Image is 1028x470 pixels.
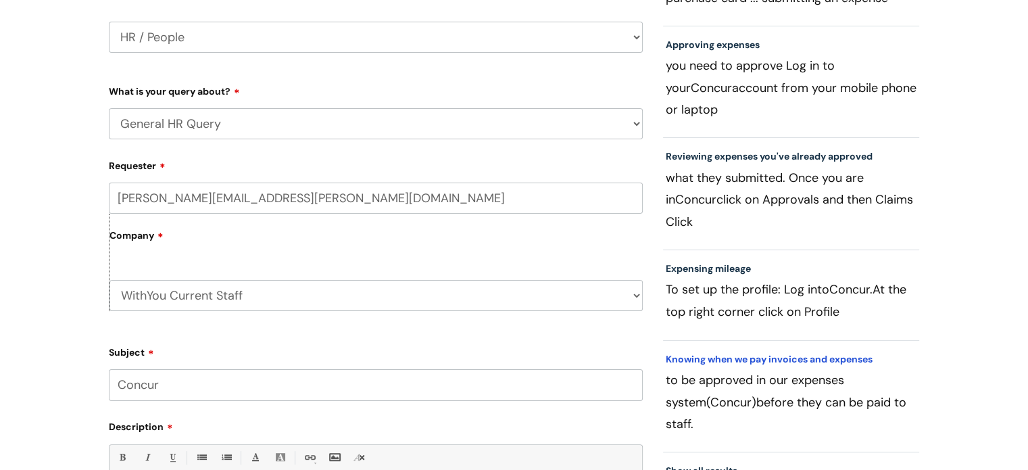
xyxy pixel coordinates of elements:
p: what they submitted. Once you are in click on Approvals and then Claims Click [666,167,917,232]
label: Company [109,225,643,256]
a: Italic (Ctrl-I) [139,449,155,466]
a: Back Color [272,449,289,466]
p: to be approved in our expenses system before they can be paid to staff. [666,369,917,434]
span: Concur. [829,281,873,298]
a: Link [301,449,318,466]
a: Remove formatting (Ctrl-\) [351,449,368,466]
label: What is your query about? [109,81,643,97]
span: (Concur) [706,394,756,410]
p: To set up the profile: Log into At the top right corner click on Profile [666,279,917,323]
a: 1. Ordered List (Ctrl-Shift-8) [218,449,235,466]
a: Knowing when we pay invoices and expenses [666,353,873,365]
a: Approving expenses [666,39,760,51]
a: Underline(Ctrl-U) [164,449,180,466]
a: Expensing mileage [666,262,751,275]
a: Bold (Ctrl-B) [114,449,130,466]
span: Concur [691,80,732,96]
a: Font Color [247,449,264,466]
label: Description [109,417,643,433]
input: Email [109,183,643,214]
label: Subject [109,342,643,358]
p: you need to approve Log in to your account from your mobile phone or laptop [666,55,917,120]
a: • Unordered List (Ctrl-Shift-7) [193,449,210,466]
a: Reviewing expenses you've already approved [666,150,873,162]
a: Insert Image... [326,449,343,466]
label: Requester [109,156,643,172]
span: Concur [675,191,716,208]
